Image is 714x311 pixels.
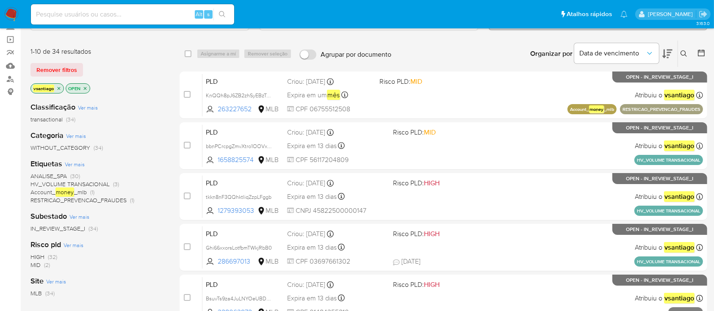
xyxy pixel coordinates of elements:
[31,9,234,20] input: Pesquise usuários ou casos...
[207,10,210,18] span: s
[196,10,202,18] span: Alt
[648,10,696,18] p: vinicius.santiago@mercadolivre.com
[699,10,708,19] a: Sair
[567,10,612,19] span: Atalhos rápidos
[696,20,710,27] span: 3.163.0
[213,8,231,20] button: search-icon
[620,11,628,18] a: Notificações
